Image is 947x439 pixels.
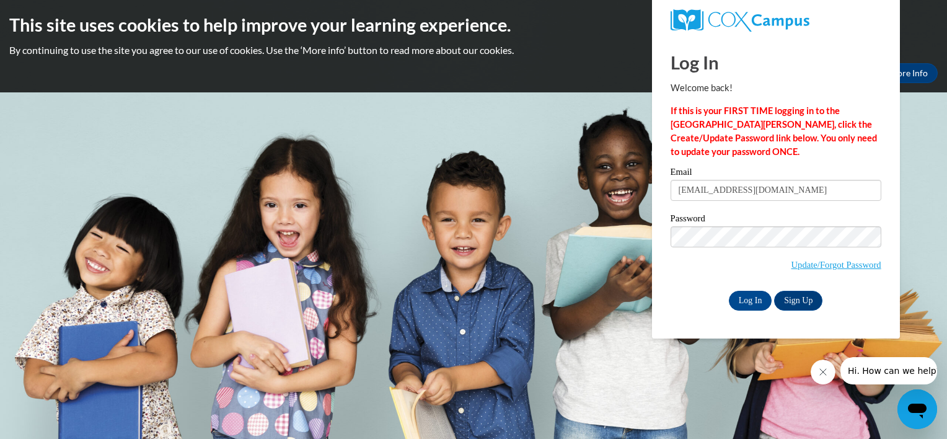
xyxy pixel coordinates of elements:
[791,260,881,270] a: Update/Forgot Password
[7,9,100,19] span: Hi. How can we help?
[671,167,881,180] label: Email
[840,357,937,384] iframe: Message from company
[671,9,809,32] img: COX Campus
[879,63,938,83] a: More Info
[774,291,822,311] a: Sign Up
[811,360,835,384] iframe: Close message
[671,50,881,75] h1: Log In
[671,105,877,157] strong: If this is your FIRST TIME logging in to the [GEOGRAPHIC_DATA][PERSON_NAME], click the Create/Upd...
[671,9,881,32] a: COX Campus
[671,214,881,226] label: Password
[9,12,938,37] h2: This site uses cookies to help improve your learning experience.
[729,291,772,311] input: Log In
[897,389,937,429] iframe: Button to launch messaging window
[671,81,881,95] p: Welcome back!
[9,43,938,57] p: By continuing to use the site you agree to our use of cookies. Use the ‘More info’ button to read...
